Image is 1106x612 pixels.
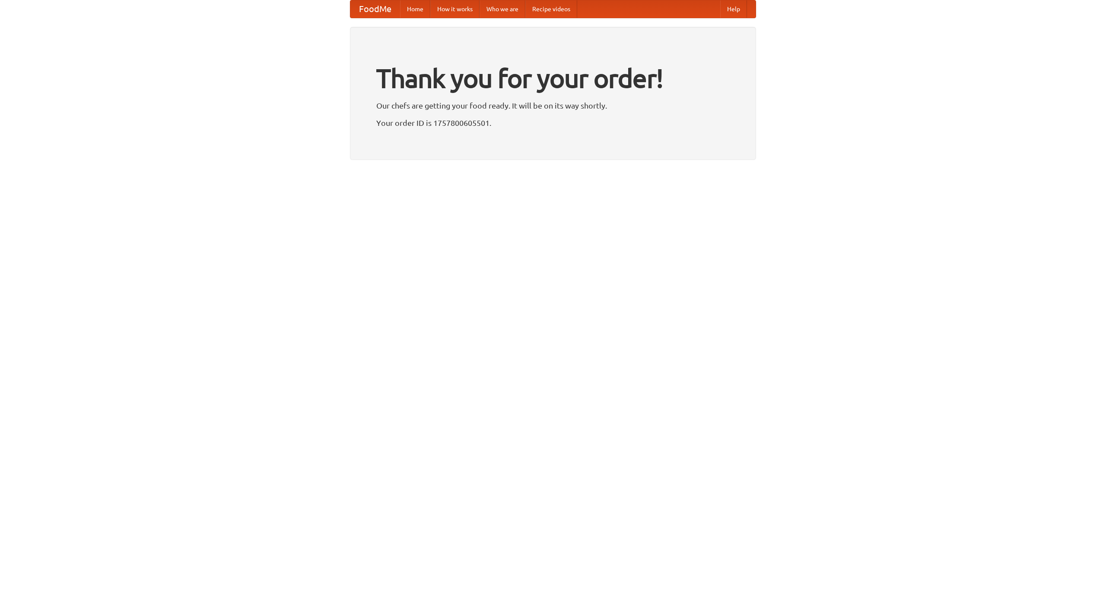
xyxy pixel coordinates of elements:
h1: Thank you for your order! [376,58,730,99]
p: Your order ID is 1757800605501. [376,116,730,129]
a: FoodMe [350,0,400,18]
p: Our chefs are getting your food ready. It will be on its way shortly. [376,99,730,112]
a: Who we are [480,0,525,18]
a: Help [720,0,747,18]
a: Recipe videos [525,0,577,18]
a: How it works [430,0,480,18]
a: Home [400,0,430,18]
